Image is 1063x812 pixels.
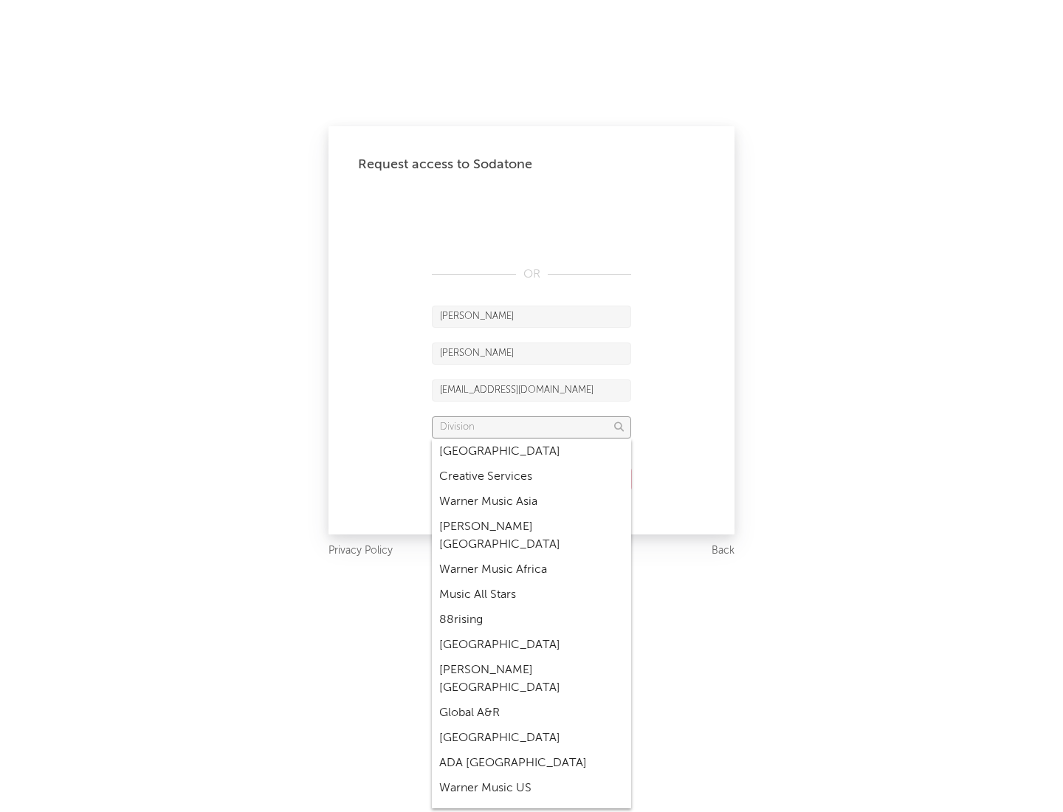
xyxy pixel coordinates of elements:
[432,266,631,283] div: OR
[432,464,631,489] div: Creative Services
[432,306,631,328] input: First Name
[432,489,631,515] div: Warner Music Asia
[432,726,631,751] div: [GEOGRAPHIC_DATA]
[432,776,631,801] div: Warner Music US
[432,751,631,776] div: ADA [GEOGRAPHIC_DATA]
[432,416,631,438] input: Division
[358,156,705,173] div: Request access to Sodatone
[712,542,735,560] a: Back
[432,515,631,557] div: [PERSON_NAME] [GEOGRAPHIC_DATA]
[432,582,631,608] div: Music All Stars
[432,608,631,633] div: 88rising
[432,379,631,402] input: Email
[432,343,631,365] input: Last Name
[432,439,631,464] div: [GEOGRAPHIC_DATA]
[432,701,631,726] div: Global A&R
[328,542,393,560] a: Privacy Policy
[432,557,631,582] div: Warner Music Africa
[432,633,631,658] div: [GEOGRAPHIC_DATA]
[432,658,631,701] div: [PERSON_NAME] [GEOGRAPHIC_DATA]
